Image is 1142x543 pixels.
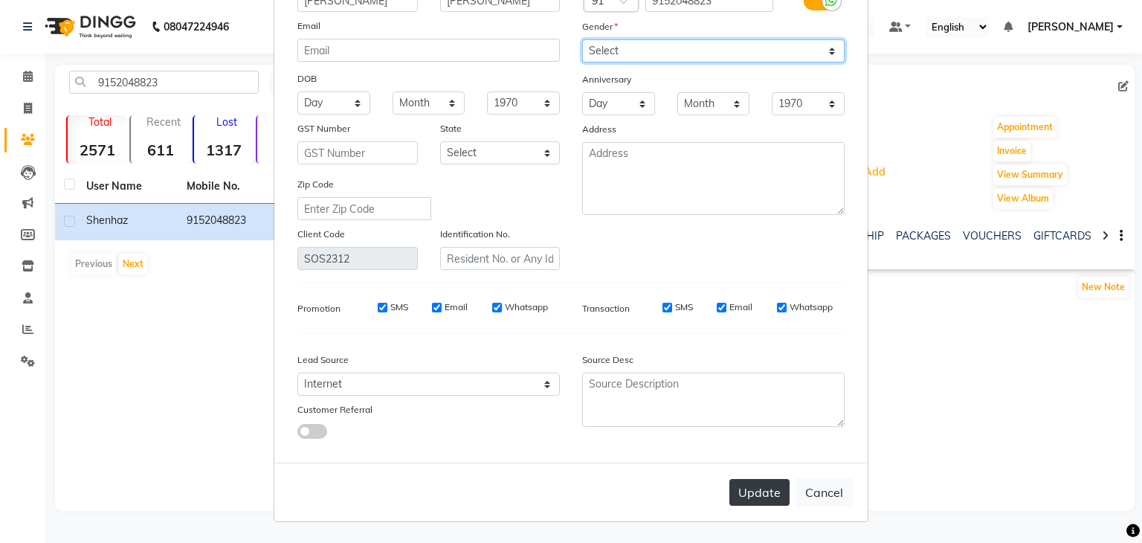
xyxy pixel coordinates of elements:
[390,301,408,314] label: SMS
[297,178,334,191] label: Zip Code
[297,19,320,33] label: Email
[796,478,853,507] button: Cancel
[582,20,618,33] label: Gender
[582,73,631,86] label: Anniversary
[582,353,633,367] label: Source Desc
[297,403,372,417] label: Customer Referral
[297,141,418,164] input: GST Number
[297,353,349,367] label: Lead Source
[297,122,350,135] label: GST Number
[297,247,418,270] input: Client Code
[729,479,790,506] button: Update
[297,228,345,241] label: Client Code
[582,302,630,315] label: Transaction
[729,301,752,314] label: Email
[440,247,561,270] input: Resident No. or Any Id
[297,39,560,62] input: Email
[440,228,510,241] label: Identification No.
[440,122,462,135] label: State
[297,302,341,315] label: Promotion
[297,197,431,220] input: Enter Zip Code
[297,72,317,86] label: DOB
[790,301,833,314] label: Whatsapp
[445,301,468,314] label: Email
[675,301,693,314] label: SMS
[505,301,548,314] label: Whatsapp
[582,123,616,136] label: Address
